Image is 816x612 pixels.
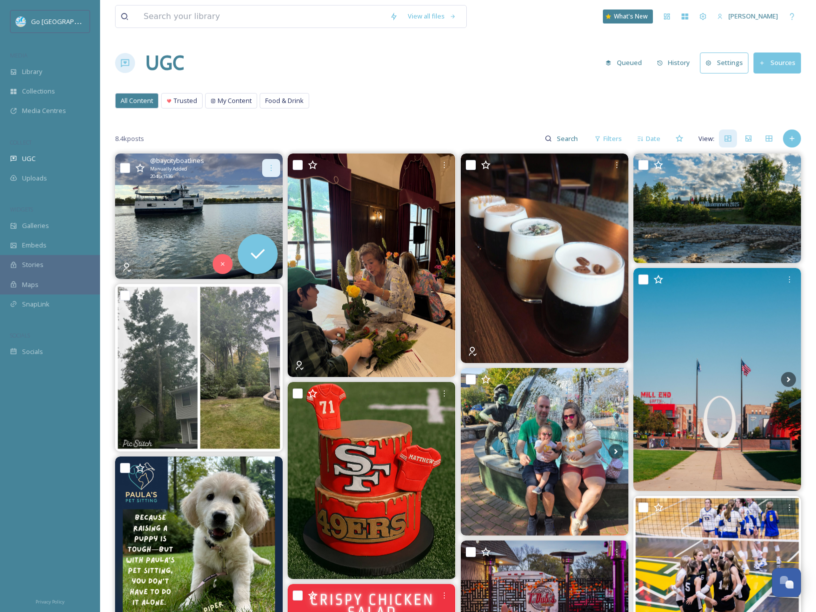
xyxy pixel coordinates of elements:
span: Go [GEOGRAPHIC_DATA] [31,16,105,26]
span: Media Centres [22,106,66,115]
img: 📍Bay City, MI #미시간#Baycitymi#미시간여행#미국일상#사진#후지필름#소니 #photography#travelphotography#fujifilm#sony#B... [633,268,801,491]
a: Privacy Policy [36,595,65,607]
span: @ baycityboatlines [150,156,204,165]
span: 2048 x 1536 [150,173,173,180]
span: Embeds [22,240,47,250]
button: Queued [600,53,647,72]
span: Uploads [22,173,47,183]
span: Manually Added [150,165,187,172]
span: UGC [22,154,36,163]
span: Filters [603,134,622,143]
button: Settings [700,52,748,73]
img: We had a blast at Oktoberfest this past weekend and spent time exploring Frankenmuth #adventureso... [461,368,628,535]
a: Settings [700,52,753,73]
span: MEDIA [10,51,28,59]
span: Stories [22,260,44,269]
span: Galleries [22,221,49,230]
span: View: [698,134,714,143]
img: GoGreatLogo_MISkies_RegionalTrails%20%281%29.png [16,16,26,26]
button: Open Chat [772,568,801,597]
span: All Content [121,96,153,105]
img: 🌸Ikebana; Japanese flower arrangement! We have only 2 classes left for the season. Oct. 8th and O... [288,153,455,377]
span: COLLECT [10,138,32,146]
img: Honored to be carrying guests associated with the Bay Veterans Foundation this evening. As a vete... [115,153,283,279]
img: 🏈Game plan: eat cake, celebrate, cheer, repeat!🎉 We had a blast creating this San Francisco 49ers... [288,382,455,579]
img: If you haven't checked out our famous Espresso Flight now's your.chance. We have live Piano music... [461,153,628,363]
span: Trusted [174,96,197,105]
span: Privacy Policy [36,598,65,605]
span: WIDGETS [10,205,33,213]
span: Date [646,134,660,143]
span: Socials [22,347,43,356]
span: [PERSON_NAME] [728,11,778,20]
img: From towering risk to open, safe space ✅ Another successful removal done right.##TreeRemoval #Tre... [115,284,283,451]
a: What's New [603,9,653,23]
input: Search your library [139,5,385,27]
a: History [652,53,700,72]
a: View all files [403,6,461,26]
a: Queued [600,53,652,72]
span: SOCIALS [10,331,30,339]
a: [PERSON_NAME] [712,6,783,26]
img: New look, same warm welcome. Visit the Riverwalk behind Gunzenhausen Street to see our brand new ... [633,153,801,263]
span: Food & Drink [265,96,304,105]
button: Sources [753,52,801,73]
input: Search [552,128,584,148]
span: Maps [22,280,39,289]
span: SnapLink [22,299,50,309]
span: Library [22,67,42,76]
span: 8.4k posts [115,134,144,143]
span: Collections [22,86,55,96]
a: UGC [145,48,184,78]
span: My Content [218,96,252,105]
button: History [652,53,695,72]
